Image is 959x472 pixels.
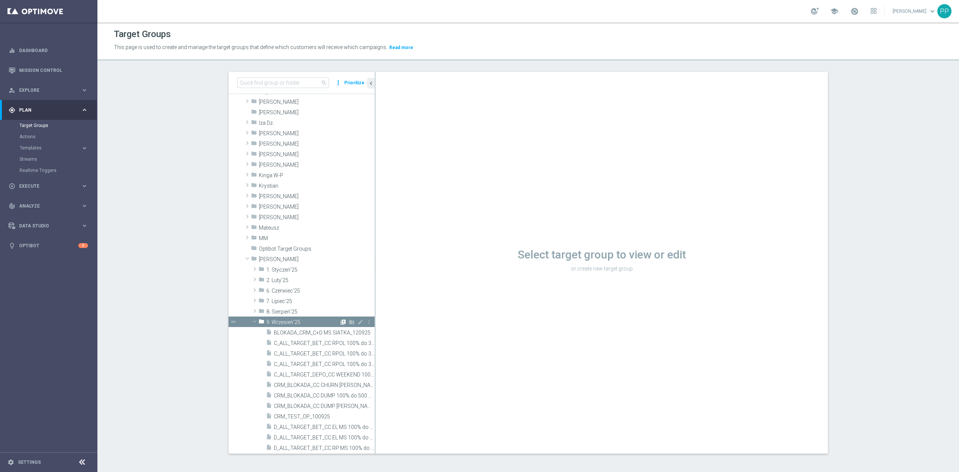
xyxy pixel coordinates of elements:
span: Templates [20,146,73,150]
span: Dawid K. [259,99,375,105]
i: folder [251,255,257,264]
div: Target Groups [19,120,97,131]
span: school [830,7,838,15]
a: Settings [18,460,41,465]
i: folder [251,235,257,243]
button: Data Studio keyboard_arrow_right [8,223,88,229]
span: Kamil R. [259,151,375,158]
span: C_ALL_TARGET_DEPO_CC WEEKEND 100% do 300 PLN_110925 [274,372,375,378]
div: play_circle_outline Execute keyboard_arrow_right [8,183,88,189]
i: keyboard_arrow_right [81,106,88,114]
button: lightbulb Optibot 2 [8,243,88,249]
span: CRM_BLOKADA_CC CHURN REPKA 100% do 300 PLN_040925 [274,382,375,388]
span: 7. Lipiec&#x27;25 [266,298,375,305]
a: Optibot [19,236,78,255]
span: Kinga W-P [259,172,375,179]
i: equalizer [9,47,15,54]
span: Optibot Target Groups [259,246,375,252]
i: insert_drive_file [266,413,272,421]
i: folder [251,193,257,201]
span: D_ALL_TARGET_BET_CC EL MS 100% do 500 PLN SB PUSH_040925 [274,435,375,441]
a: Realtime Triggers [19,167,78,173]
i: insert_drive_file [266,329,272,338]
span: Iza Dz. [259,120,375,126]
span: D_ALL_TARGET_BET_CC EL MS 100% do 500 PLN ND SMS_040925 [274,424,375,430]
span: CRM_TEST_OP_100925 [274,414,375,420]
i: folder [258,276,264,285]
i: settings [7,459,14,466]
i: track_changes [9,203,15,209]
span: C_ALL_TARGET_BET_CC RPOL 100% do 300 PLN SB PUSH_040925 [274,351,375,357]
i: folder [251,214,257,222]
i: Add Folder [349,319,355,325]
i: folder [251,98,257,107]
span: Kamil N. [259,141,375,147]
button: Mission Control [8,67,88,73]
button: person_search Explore keyboard_arrow_right [8,87,88,93]
div: Templates [20,146,81,150]
span: keyboard_arrow_down [928,7,937,15]
div: Explore [9,87,81,94]
i: keyboard_arrow_right [81,182,88,190]
div: gps_fixed Plan keyboard_arrow_right [8,107,88,113]
i: folder [251,109,257,117]
span: Marcin G [259,193,375,200]
button: Prioritize [343,78,366,88]
span: This page is used to create and manage the target groups that define which customers will receive... [114,44,387,50]
i: folder [251,140,257,149]
div: Actions [19,131,97,142]
span: C_ALL_TARGET_BET_CC RPOL 100% do 300 PLN ND SMS_040925 [274,340,375,347]
span: 2. Luty&#x27;25 [266,277,375,284]
div: Plan [9,107,81,114]
i: insert_drive_file [266,381,272,390]
div: track_changes Analyze keyboard_arrow_right [8,203,88,209]
button: equalizer Dashboard [8,48,88,54]
div: Analyze [9,203,81,209]
p: or create new target group [376,265,828,272]
div: Data Studio [9,223,81,229]
span: 6. Czerwiec&#x27;25 [266,288,375,294]
div: Dashboard [9,40,88,60]
i: folder [251,172,257,180]
span: Justyna B. [259,130,375,137]
a: Target Groups [19,122,78,128]
span: Plan [19,108,81,112]
a: Dashboard [19,40,88,60]
span: C_ALL_TARGET_BET_CC RPOL 100% do 300 PLN_040925 [274,361,375,367]
span: Analyze [19,204,81,208]
i: insert_drive_file [266,392,272,400]
span: MM [259,235,375,242]
i: folder [251,130,257,138]
i: folder [258,297,264,306]
button: Templates keyboard_arrow_right [19,145,88,151]
i: insert_drive_file [266,423,272,432]
i: folder [258,266,264,275]
i: folder [258,318,264,327]
i: more_vert [366,319,372,325]
i: Add Target group [340,319,346,325]
i: folder [251,245,257,254]
i: gps_fixed [9,107,15,114]
span: Data Studio [19,224,81,228]
i: insert_drive_file [266,339,272,348]
span: 9. Wrzesie&#x144;&#x27;25 [266,319,339,326]
div: Execute [9,183,81,190]
i: insert_drive_file [266,402,272,411]
span: CRM_BLOKADA_CC DUMP 100% do 500 PLN_180925 [274,393,375,399]
i: lightbulb [9,242,15,249]
span: Execute [19,184,81,188]
a: Mission Control [19,60,88,80]
div: Streams [19,154,97,165]
i: insert_drive_file [266,350,272,358]
i: keyboard_arrow_right [81,87,88,94]
h1: Select target group to view or edit [376,248,828,261]
i: keyboard_arrow_right [81,222,88,229]
i: insert_drive_file [266,444,272,453]
div: PP [937,4,952,18]
a: Streams [19,156,78,162]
